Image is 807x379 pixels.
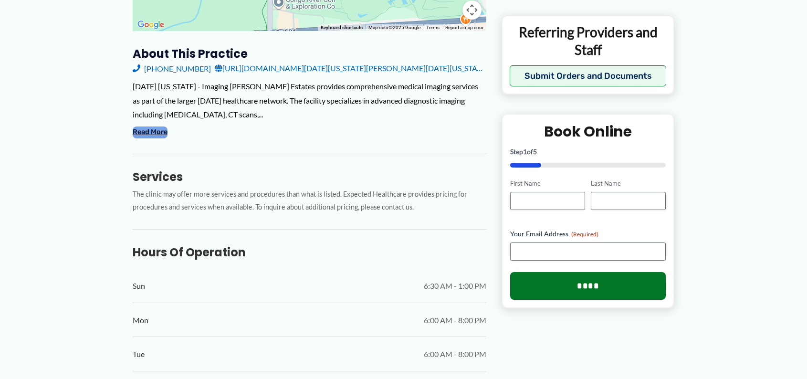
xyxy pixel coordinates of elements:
[510,179,585,188] label: First Name
[462,0,482,20] button: Map camera controls
[424,347,486,361] span: 6:00 AM - 8:00 PM
[133,245,486,260] h3: Hours of Operation
[510,229,666,238] label: Your Email Address
[321,24,363,31] button: Keyboard shortcuts
[510,122,666,141] h2: Book Online
[510,23,667,58] p: Referring Providers and Staff
[133,313,148,327] span: Mon
[424,313,486,327] span: 6:00 AM - 8:00 PM
[133,126,168,138] button: Read More
[133,79,486,122] div: [DATE] [US_STATE] - Imaging [PERSON_NAME] Estates provides comprehensive medical imaging services...
[133,169,486,184] h3: Services
[133,188,486,214] p: The clinic may offer more services and procedures than what is listed. Expected Healthcare provid...
[591,179,666,188] label: Last Name
[133,347,145,361] span: Tue
[426,25,440,30] a: Terms (opens in new tab)
[533,147,537,156] span: 5
[424,279,486,293] span: 6:30 AM - 1:00 PM
[571,230,598,237] span: (Required)
[523,147,527,156] span: 1
[133,46,486,61] h3: About this practice
[215,61,486,75] a: [URL][DOMAIN_NAME][DATE][US_STATE][PERSON_NAME][DATE][US_STATE]
[368,25,420,30] span: Map data ©2025 Google
[445,25,483,30] a: Report a map error
[133,279,145,293] span: Sun
[510,65,667,86] button: Submit Orders and Documents
[510,148,666,155] p: Step of
[135,19,167,31] a: Open this area in Google Maps (opens a new window)
[135,19,167,31] img: Google
[133,61,211,75] a: [PHONE_NUMBER]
